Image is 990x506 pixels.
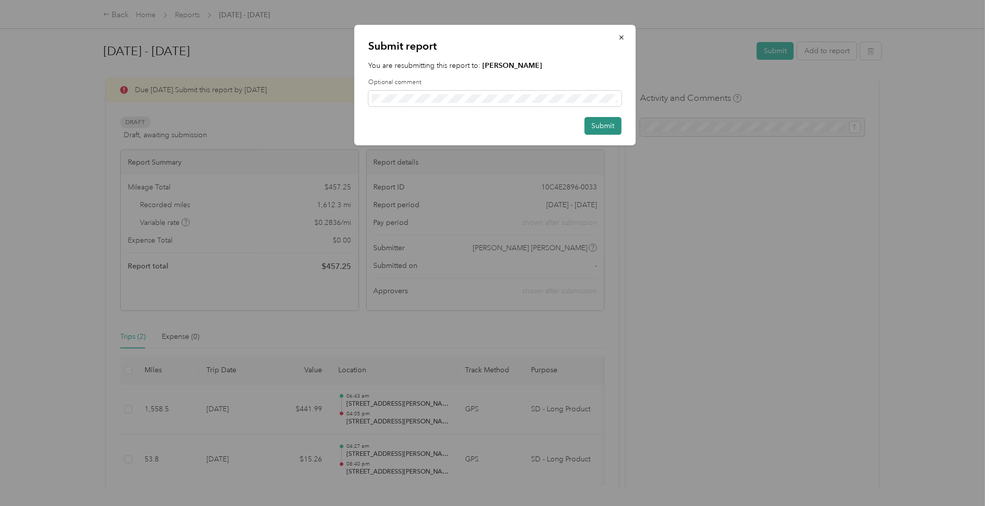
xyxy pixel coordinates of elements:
p: Submit report [369,39,622,53]
iframe: Everlance-gr Chat Button Frame [933,449,990,506]
button: Submit [585,117,622,135]
p: You are resubmitting this report to: [369,60,622,71]
label: Optional comment [369,78,622,87]
strong: [PERSON_NAME] [483,61,543,70]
